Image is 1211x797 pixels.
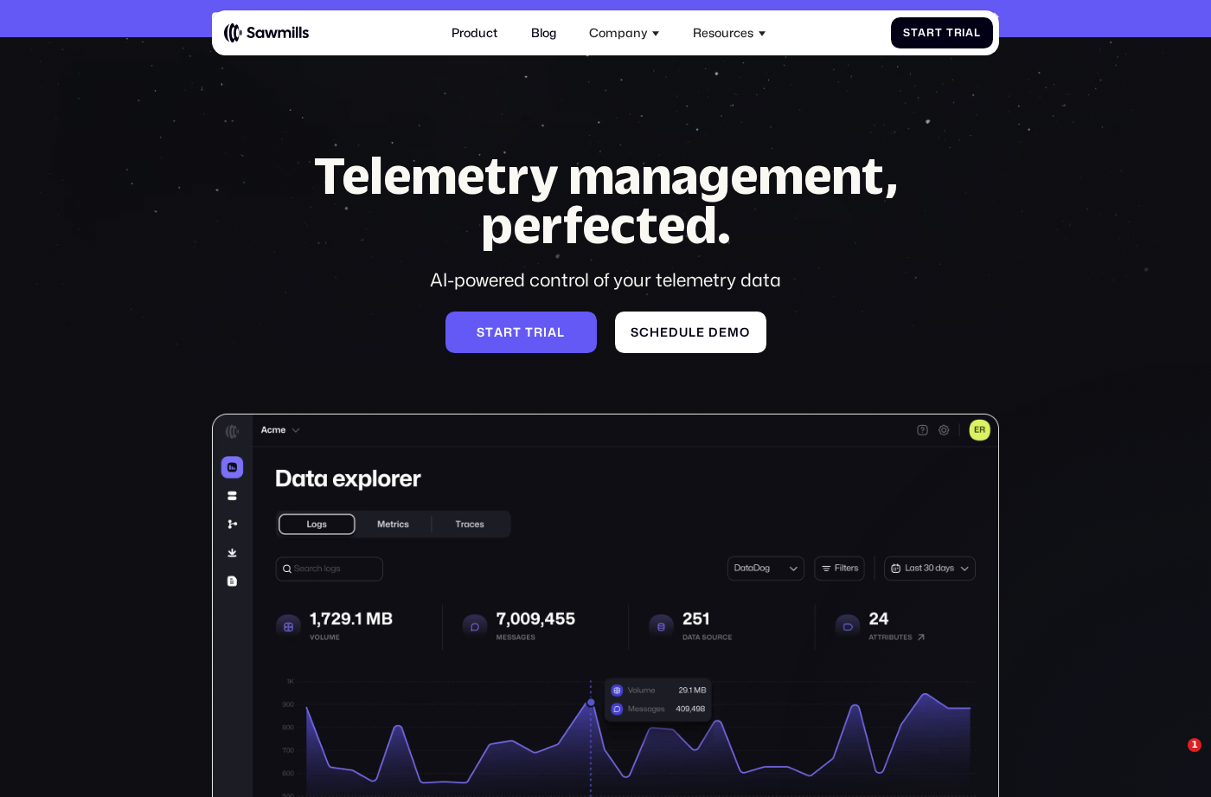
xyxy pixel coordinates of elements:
[946,27,954,40] span: T
[557,325,565,340] span: l
[1188,738,1201,752] span: 1
[684,16,775,49] div: Resources
[965,27,974,40] span: a
[284,151,927,249] h1: Telemetry management, perfected.
[727,325,740,340] span: m
[669,325,679,340] span: d
[935,27,943,40] span: t
[477,325,485,340] span: S
[911,27,919,40] span: t
[903,27,911,40] span: S
[494,325,503,340] span: a
[445,312,597,353] a: Starttrial
[543,325,548,340] span: i
[954,27,963,40] span: r
[639,325,650,340] span: c
[548,325,557,340] span: a
[443,16,507,49] a: Product
[693,26,753,41] div: Resources
[522,16,565,49] a: Blog
[513,325,522,340] span: t
[719,325,727,340] span: e
[631,325,639,340] span: S
[503,325,513,340] span: r
[580,16,670,49] div: Company
[615,312,766,353] a: Scheduledemo
[926,27,935,40] span: r
[485,325,494,340] span: t
[740,325,750,340] span: o
[660,325,669,340] span: e
[918,27,926,40] span: a
[696,325,705,340] span: e
[525,325,534,340] span: t
[708,325,719,340] span: d
[534,325,543,340] span: r
[1152,738,1194,780] iframe: Intercom live chat
[284,267,927,292] div: AI-powered control of your telemetry data
[689,325,696,340] span: l
[962,27,965,40] span: i
[974,27,981,40] span: l
[650,325,660,340] span: h
[679,325,689,340] span: u
[891,17,993,48] a: StartTrial
[589,26,648,41] div: Company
